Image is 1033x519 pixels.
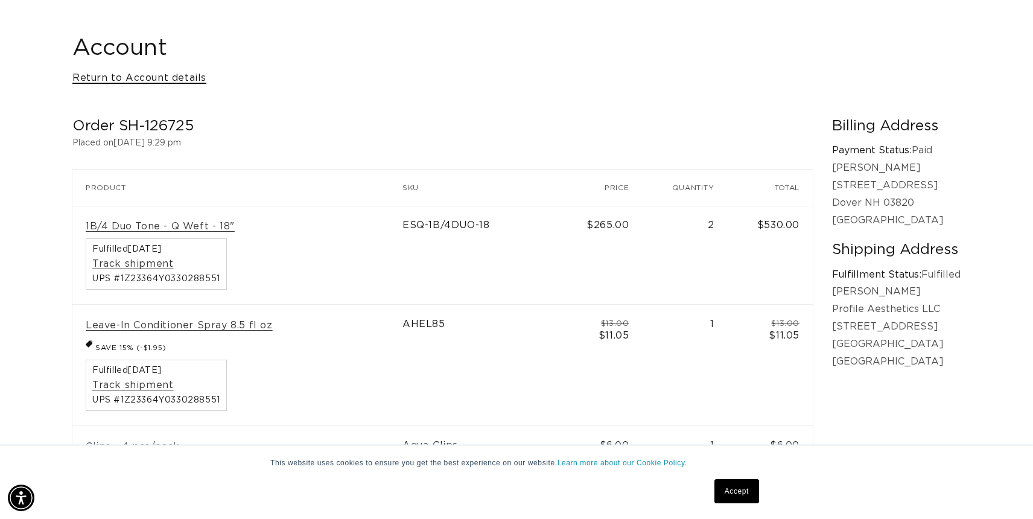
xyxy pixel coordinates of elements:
[771,320,799,328] s: $13.00
[727,170,813,206] th: Total
[113,139,181,147] time: [DATE] 9:29 pm
[128,366,162,375] time: [DATE]
[92,258,173,270] a: Track shipment
[832,117,961,136] h2: Billing Address
[402,305,557,426] td: AHEL85
[92,379,173,392] a: Track shipment
[92,275,220,283] span: UPS #1Z23364Y0330288551
[557,170,643,206] th: Price
[86,319,273,332] a: Leave-In Conditioner Spray 8.5 fl oz
[832,159,961,229] p: [PERSON_NAME] [STREET_ADDRESS] Dover NH 03820 [GEOGRAPHIC_DATA]
[402,170,557,206] th: SKU
[832,266,961,284] p: Fulfilled
[86,338,389,354] ul: Discount
[72,170,402,206] th: Product
[973,461,1033,519] iframe: Chat Widget
[86,441,180,453] a: Clips - 4 pcs/pack
[72,136,813,151] p: Placed on
[72,34,961,63] h1: Account
[270,457,763,468] p: This website uses cookies to ensure you get the best experience on our website.
[86,338,389,354] li: SAVE 15% (-$1.95)
[601,320,629,328] s: $13.00
[8,485,34,511] div: Accessibility Menu
[92,245,220,253] span: Fulfilled
[769,331,799,340] span: $11.05
[558,459,687,467] a: Learn more about our Cookie Policy.
[599,331,629,340] span: $11.05
[600,441,629,450] span: $6.00
[832,241,961,259] h2: Shipping Address
[832,283,961,370] p: [PERSON_NAME] Profile Aesthetics LLC [STREET_ADDRESS] [GEOGRAPHIC_DATA] [GEOGRAPHIC_DATA]
[643,305,728,426] td: 1
[72,69,206,87] a: Return to Account details
[92,396,220,404] span: UPS #1Z23364Y0330288551
[714,479,759,503] a: Accept
[832,142,961,159] p: Paid
[586,220,629,230] span: $265.00
[402,206,557,305] td: ESQ-1B/4DUO-18
[643,170,728,206] th: Quantity
[128,245,162,253] time: [DATE]
[832,145,912,155] strong: Payment Status:
[727,206,813,305] td: $530.00
[832,270,921,279] strong: Fulfillment Status:
[72,117,813,136] h2: Order SH-126725
[92,366,220,375] span: Fulfilled
[86,220,235,233] a: 1B/4 Duo Tone - Q Weft - 18"
[643,206,728,305] td: 2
